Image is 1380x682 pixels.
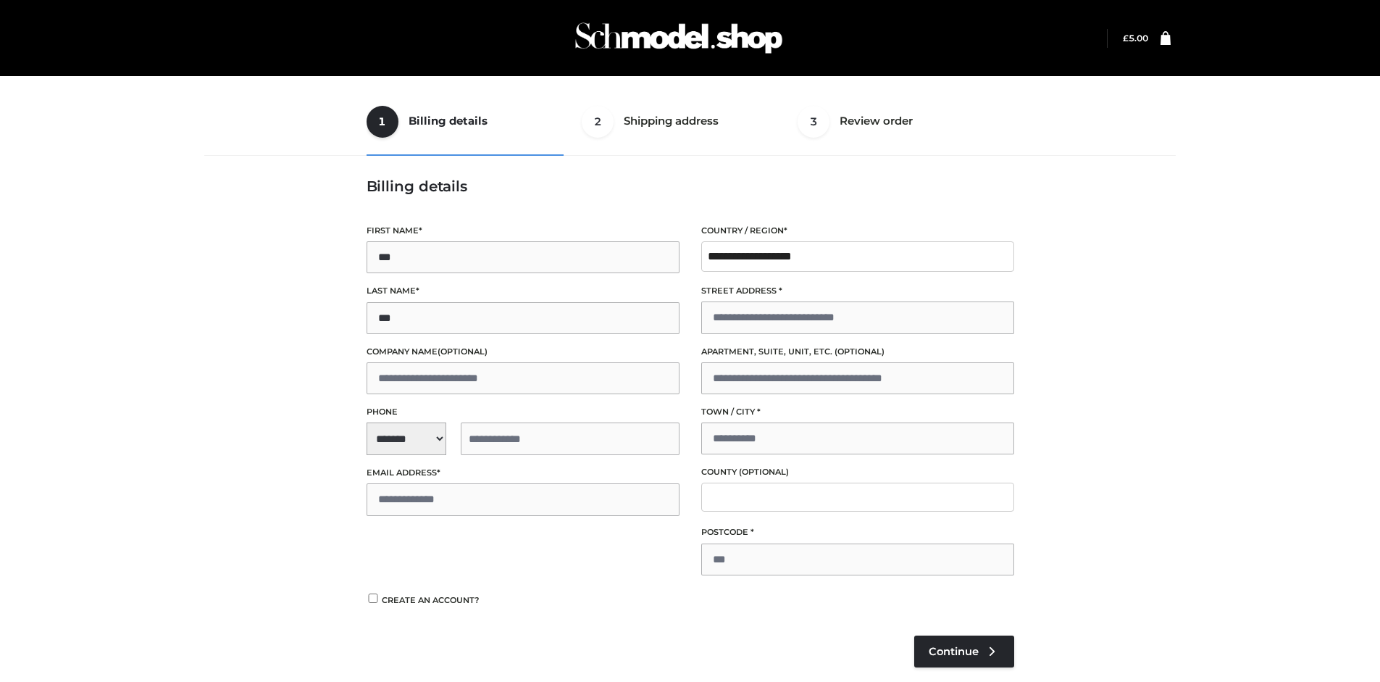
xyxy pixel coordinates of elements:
[1123,33,1148,43] bdi: 5.00
[438,346,488,357] span: (optional)
[382,595,480,605] span: Create an account?
[914,636,1014,668] a: Continue
[1123,33,1129,43] span: £
[367,405,679,419] label: Phone
[701,525,1014,539] label: Postcode
[1123,33,1148,43] a: £5.00
[701,405,1014,419] label: Town / City
[929,645,979,658] span: Continue
[367,224,679,238] label: First name
[367,466,679,480] label: Email address
[701,345,1014,359] label: Apartment, suite, unit, etc.
[739,467,789,477] span: (optional)
[701,224,1014,238] label: Country / Region
[367,594,380,603] input: Create an account?
[570,9,787,67] img: Schmodel Admin 964
[367,178,1014,195] h3: Billing details
[835,346,885,357] span: (optional)
[701,284,1014,298] label: Street address
[367,284,679,298] label: Last name
[701,465,1014,479] label: County
[367,345,679,359] label: Company name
